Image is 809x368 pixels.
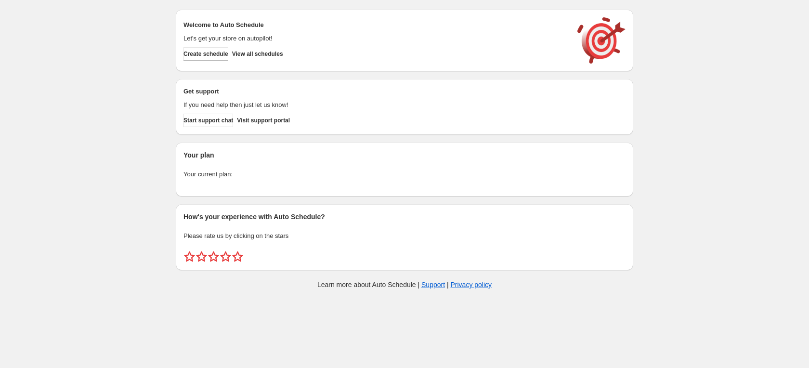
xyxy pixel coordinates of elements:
p: If you need help then just let us know! [183,100,568,110]
h2: How's your experience with Auto Schedule? [183,212,626,222]
a: Start support chat [183,114,233,127]
p: Let's get your store on autopilot! [183,34,568,43]
p: Your current plan: [183,170,626,179]
button: Create schedule [183,47,228,61]
span: Start support chat [183,117,233,124]
span: Visit support portal [237,117,290,124]
button: View all schedules [232,47,283,61]
p: Learn more about Auto Schedule | | [317,280,492,289]
span: View all schedules [232,50,283,58]
a: Support [421,281,445,289]
a: Visit support portal [237,114,290,127]
h2: Get support [183,87,568,96]
h2: Your plan [183,150,626,160]
a: Privacy policy [451,281,492,289]
span: Create schedule [183,50,228,58]
h2: Welcome to Auto Schedule [183,20,568,30]
p: Please rate us by clicking on the stars [183,231,626,241]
